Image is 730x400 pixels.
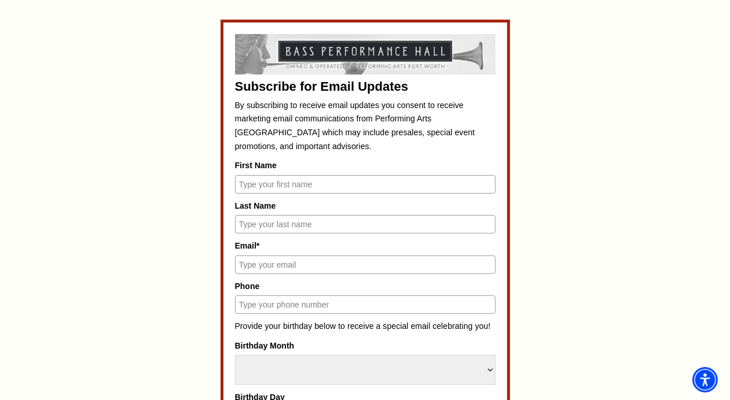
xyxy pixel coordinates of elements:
[235,255,496,274] input: Type your email
[235,99,496,153] p: By subscribing to receive email updates you consent to receive marketing email communications fro...
[235,239,496,252] label: Email*
[235,159,496,172] label: First Name
[235,320,496,334] p: Provide your birthday below to receive a special email celebrating you!
[235,34,496,75] img: Subscribe for Email Updates
[235,175,496,194] input: Type your first name
[692,367,718,392] div: Accessibility Menu
[235,339,496,352] label: Birthday Month
[235,80,496,93] div: Subscribe for Email Updates
[235,199,496,212] label: Last Name
[235,280,496,292] label: Phone
[235,295,496,314] input: Type your phone number
[235,215,496,234] input: Type your last name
